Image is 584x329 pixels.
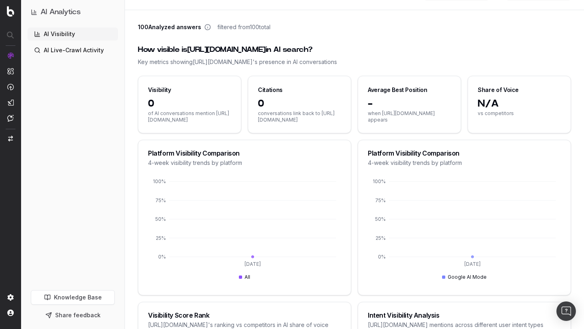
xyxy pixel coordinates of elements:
[478,110,561,117] span: vs competitors
[153,178,166,184] tspan: 100%
[478,86,519,94] div: Share of Voice
[375,197,386,203] tspan: 75%
[7,6,14,17] img: Botify logo
[31,308,115,323] button: Share feedback
[258,86,283,94] div: Citations
[258,110,341,123] span: conversations link back to [URL][DOMAIN_NAME]
[7,310,14,316] img: My account
[378,254,386,260] tspan: 0%
[368,97,451,110] span: -
[138,23,201,31] span: 100 Analyzed answers
[8,136,13,141] img: Switch project
[138,58,571,66] div: Key metrics showing [URL][DOMAIN_NAME] 's presence in AI conversations
[478,97,561,110] span: N/A
[31,6,115,18] button: AI Analytics
[148,110,231,123] span: of AI conversations mention [URL][DOMAIN_NAME]
[7,68,14,75] img: Intelligence
[373,178,386,184] tspan: 100%
[148,86,171,94] div: Visibility
[148,321,341,329] div: [URL][DOMAIN_NAME] 's ranking vs competitors in AI share of voice
[148,150,341,156] div: Platform Visibility Comparison
[245,261,261,267] tspan: [DATE]
[368,312,561,318] div: Intent Visibility Analysis
[442,274,487,280] div: Google AI Mode
[28,44,118,57] a: AI Live-Crawl Activity
[376,235,386,241] tspan: 25%
[41,6,81,18] h1: AI Analytics
[138,44,571,56] div: How visible is [URL][DOMAIN_NAME] in AI search?
[148,159,341,167] div: 4-week visibility trends by platform
[464,261,481,267] tspan: [DATE]
[239,274,250,280] div: All
[7,99,14,106] img: Studio
[258,97,341,110] span: 0
[7,52,14,59] img: Analytics
[368,321,561,329] div: [URL][DOMAIN_NAME] mentions across different user intent types
[375,216,386,222] tspan: 50%
[158,254,166,260] tspan: 0%
[368,86,427,94] div: Average Best Position
[556,301,576,321] div: Open Intercom Messenger
[156,235,166,241] tspan: 25%
[28,28,118,41] a: AI Visibility
[368,159,561,167] div: 4-week visibility trends by platform
[148,312,341,318] div: Visibility Score Rank
[155,216,166,222] tspan: 50%
[368,150,561,156] div: Platform Visibility Comparison
[31,290,115,305] a: Knowledge Base
[368,110,451,123] span: when [URL][DOMAIN_NAME] appears
[148,97,231,110] span: 0
[155,197,166,203] tspan: 75%
[7,83,14,90] img: Activation
[217,23,271,31] span: filtered from 100 total
[7,294,14,301] img: Setting
[7,115,14,122] img: Assist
